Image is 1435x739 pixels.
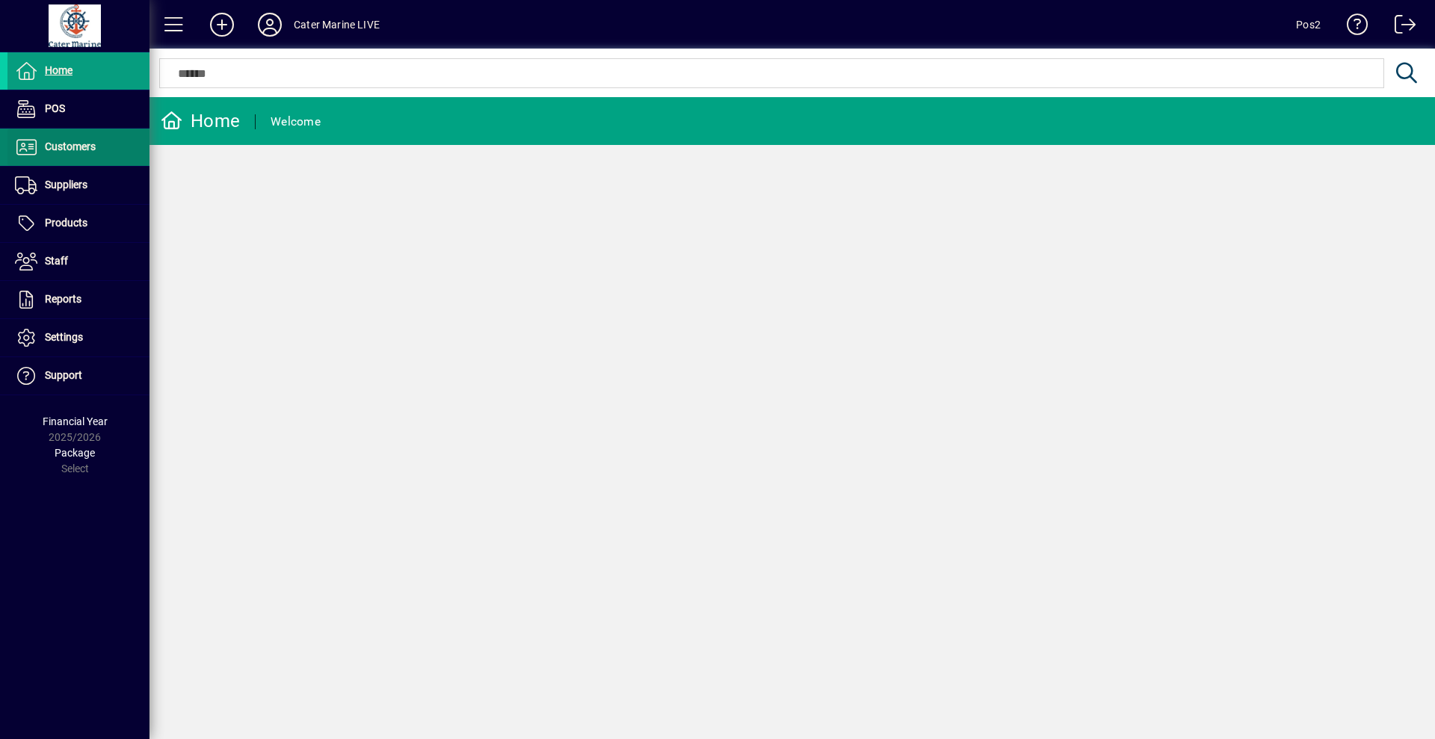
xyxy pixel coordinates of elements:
[7,281,149,318] a: Reports
[7,357,149,395] a: Support
[45,369,82,381] span: Support
[45,293,81,305] span: Reports
[43,415,108,427] span: Financial Year
[271,110,321,134] div: Welcome
[246,11,294,38] button: Profile
[198,11,246,38] button: Add
[45,179,87,191] span: Suppliers
[7,129,149,166] a: Customers
[7,319,149,356] a: Settings
[7,167,149,204] a: Suppliers
[7,243,149,280] a: Staff
[45,140,96,152] span: Customers
[7,90,149,128] a: POS
[45,217,87,229] span: Products
[1296,13,1321,37] div: Pos2
[1336,3,1368,52] a: Knowledge Base
[45,64,72,76] span: Home
[161,109,240,133] div: Home
[7,205,149,242] a: Products
[55,447,95,459] span: Package
[45,255,68,267] span: Staff
[294,13,380,37] div: Cater Marine LIVE
[45,331,83,343] span: Settings
[1383,3,1416,52] a: Logout
[45,102,65,114] span: POS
